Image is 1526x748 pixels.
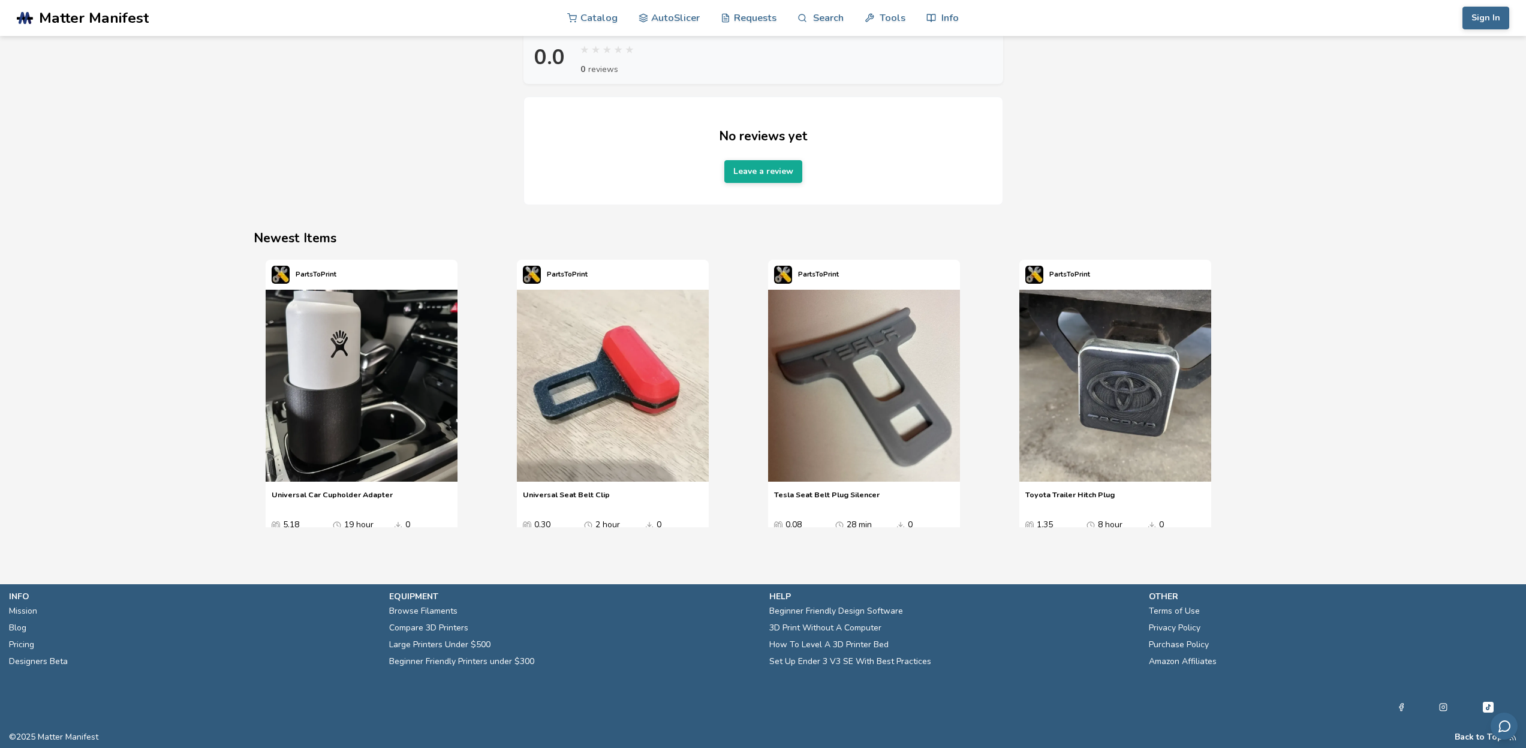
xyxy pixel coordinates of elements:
div: 28 min [847,520,873,536]
h1: No reviews yet [719,127,808,146]
p: PartsToPrint [296,268,336,281]
button: Leave a review [724,160,802,183]
swiper-slide: 3 / 4 [768,260,1007,542]
span: Average Cost [272,520,280,530]
span: Average Cost [774,520,782,530]
div: 0 [405,520,432,536]
a: Mission [9,603,37,620]
span: Downloads [896,520,905,530]
a: How To Level A 3D Printer Bed [769,636,889,653]
span: ★ [625,40,634,57]
div: 0 [1159,520,1185,536]
span: Average Cost [1025,520,1034,530]
a: Toyota Trailer Hitch Plug [1025,490,1115,508]
p: info [9,590,377,603]
swiper-slide: 4 / 4 [1019,260,1259,542]
a: Purchase Policy [1149,636,1209,653]
span: ★ [580,40,589,57]
a: PartsToPrint's profilePartsToPrint [517,260,594,290]
a: Pricing [9,636,34,653]
a: PartsToPrint's profilePartsToPrint [1019,260,1096,290]
p: other [1149,590,1517,603]
span: Downloads [1148,520,1156,530]
a: Browse Filaments [389,603,458,620]
div: 5.18 [283,520,315,536]
h2: Newest Items [254,229,1272,248]
a: PartsToPrint's profilePartsToPrint [768,260,845,290]
a: Amazon Affiliates [1149,653,1217,670]
a: Beginner Friendly Printers under $300 [389,653,534,670]
div: 0.30 [534,520,567,536]
span: Downloads [394,520,402,530]
img: PartsToPrint's profile [272,266,290,284]
a: Instagram [1439,700,1447,714]
a: RSS Feed [1509,732,1517,742]
a: Tiktok [1481,700,1495,714]
p: reviews [580,63,637,76]
a: Beginner Friendly Design Software [769,603,903,620]
a: PartsToPrint's profilePartsToPrint [266,260,342,290]
img: PartsToPrint's profile [1025,266,1043,284]
strong: 0 [580,63,585,76]
a: Large Printers Under $500 [389,636,490,653]
img: PartsToPrint's profile [523,266,541,284]
button: Back to Top [1455,732,1503,742]
a: 3D Print Without A Computer [769,620,881,636]
span: Average Print Time [1086,520,1095,530]
a: Privacy Policy [1149,620,1200,636]
span: ★ [591,40,600,57]
span: Average Print Time [333,520,341,530]
div: 0.0 [532,46,568,70]
img: PartsToPrint's profile [774,266,792,284]
a: Facebook [1397,700,1405,714]
swiper-slide: 1 / 4 [266,260,505,542]
div: 8 hour [1098,520,1124,536]
button: Sign In [1462,7,1509,29]
div: 2 hour [595,520,622,536]
a: Terms of Use [1149,603,1200,620]
a: Designers Beta [9,653,68,670]
p: PartsToPrint [798,268,839,281]
span: Average Print Time [584,520,592,530]
span: © 2025 Matter Manifest [9,732,98,742]
p: help [769,590,1137,603]
span: Downloads [645,520,654,530]
div: 0 [657,520,683,536]
p: PartsToPrint [547,268,588,281]
div: 0 [908,520,934,536]
div: 19 hour [344,520,374,536]
span: Average Print Time [835,520,844,530]
a: Universal Car Cupholder Adapter [272,490,393,508]
div: 1.35 [1037,520,1069,536]
span: ★ [603,40,612,57]
div: 0.08 [785,520,818,536]
a: Universal Seat Belt Clip [523,490,610,508]
span: Average Cost [523,520,531,530]
a: Tesla Seat Belt Plug Silencer [774,490,880,508]
span: Matter Manifest [39,10,149,26]
span: ★ [614,40,623,57]
button: Send feedback via email [1491,713,1518,740]
p: PartsToPrint [1049,268,1090,281]
p: equipment [389,590,757,603]
a: Blog [9,620,26,636]
swiper-slide: 2 / 4 [517,260,756,542]
a: Set Up Ender 3 V3 SE With Best Practices [769,653,931,670]
a: Compare 3D Printers [389,620,468,636]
